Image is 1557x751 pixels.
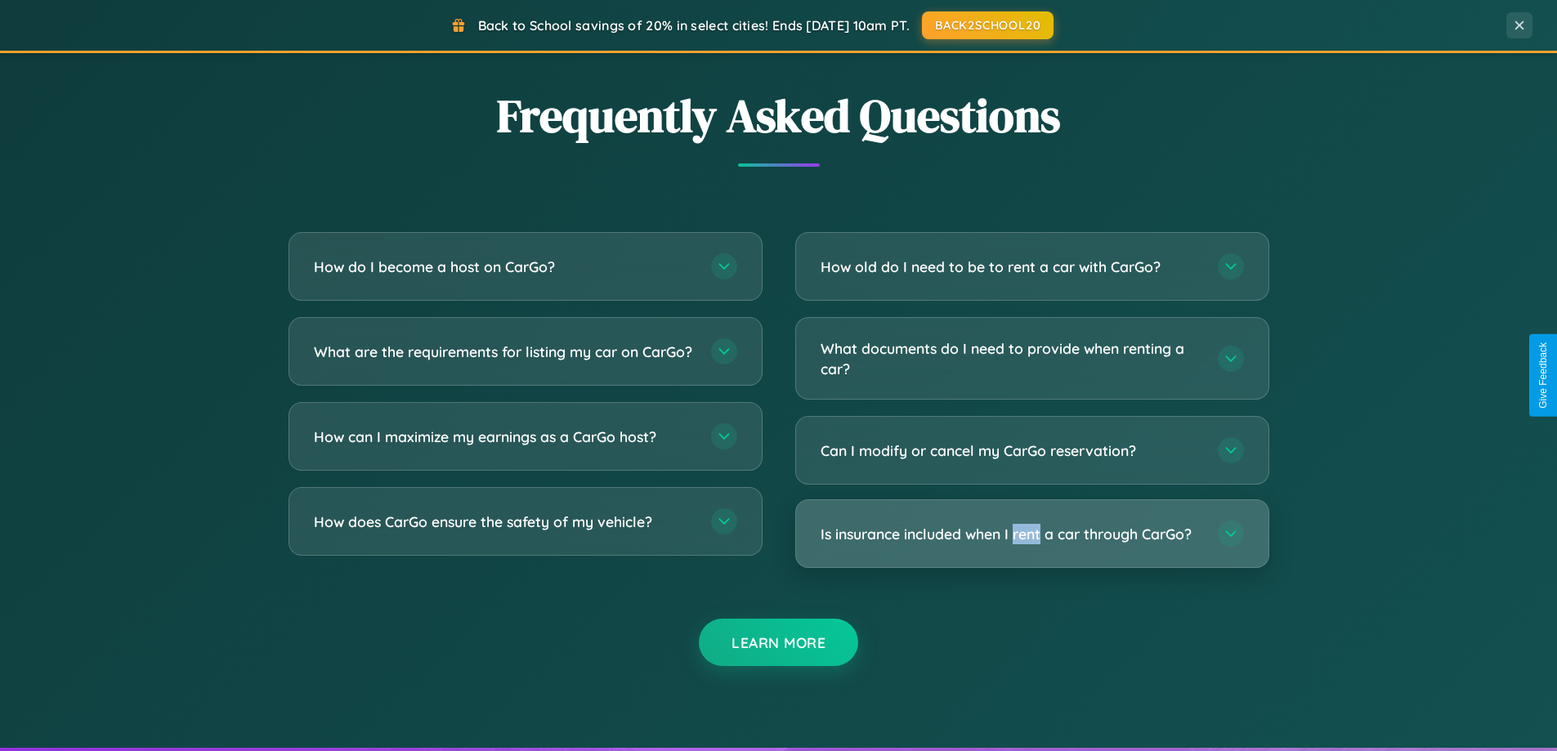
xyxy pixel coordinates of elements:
[478,17,910,34] span: Back to School savings of 20% in select cities! Ends [DATE] 10am PT.
[314,427,695,447] h3: How can I maximize my earnings as a CarGo host?
[314,512,695,532] h3: How does CarGo ensure the safety of my vehicle?
[821,524,1201,544] h3: Is insurance included when I rent a car through CarGo?
[699,619,858,666] button: Learn More
[289,84,1269,147] h2: Frequently Asked Questions
[821,257,1201,277] h3: How old do I need to be to rent a car with CarGo?
[821,338,1201,378] h3: What documents do I need to provide when renting a car?
[922,11,1054,39] button: BACK2SCHOOL20
[314,342,695,362] h3: What are the requirements for listing my car on CarGo?
[314,257,695,277] h3: How do I become a host on CarGo?
[1537,342,1549,409] div: Give Feedback
[821,440,1201,461] h3: Can I modify or cancel my CarGo reservation?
